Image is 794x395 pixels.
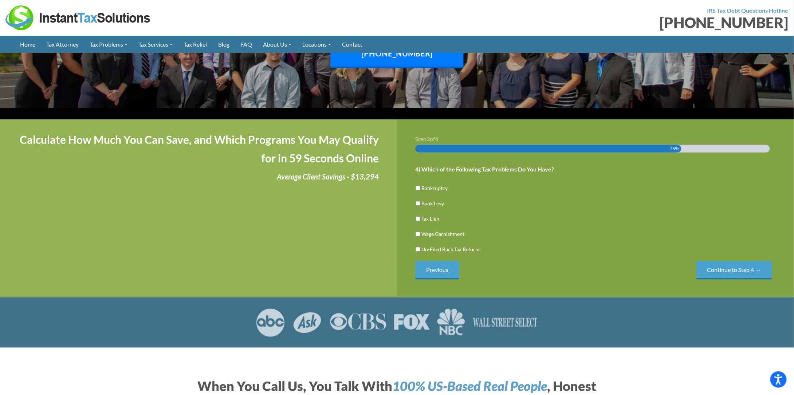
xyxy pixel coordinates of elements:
[258,36,297,53] a: About Us
[5,13,151,20] a: Instant Tax Solutions Logo
[292,308,322,337] img: ASK
[393,378,547,394] i: 100% US-Based Real People
[5,5,151,30] img: Instant Tax Solutions Logo
[277,172,379,181] i: Average Client Savings - $13,294
[472,308,538,337] img: Wall Street Select
[421,215,439,222] label: Tax Lien
[256,308,285,337] img: ABC
[337,36,368,53] a: Contact
[421,245,480,253] label: Un-Filed Back Tax Returns
[415,136,776,142] h3: Step of
[41,36,84,53] a: Tax Attorney
[437,308,465,337] img: NBC
[178,36,213,53] a: Tax Relief
[235,36,258,53] a: FAQ
[421,184,448,192] label: Bankruptcy
[213,36,235,53] a: Blog
[394,308,430,337] img: FOX
[421,230,464,238] label: Wage Garnishment
[670,145,679,153] span: 75%
[330,308,386,337] img: CBS
[415,166,554,173] label: 4) Which of the Following Tax Problems Do You Have?
[707,7,789,14] strong: IRS Tax Debt Questions Hotline
[402,15,789,30] div: [PHONE_NUMBER]
[415,261,459,280] input: Previous
[435,135,438,142] span: 4
[427,135,430,142] span: 3
[133,36,178,53] a: Tax Services
[84,36,133,53] a: Tax Problems
[696,261,772,280] input: Continue to Step 4 →
[421,200,444,207] label: Bank Levy
[15,36,41,53] a: Home
[18,130,379,167] h4: Calculate How Much You Can Save, and Which Programs You May Qualify for in 59 Seconds Online
[297,36,337,53] a: Locations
